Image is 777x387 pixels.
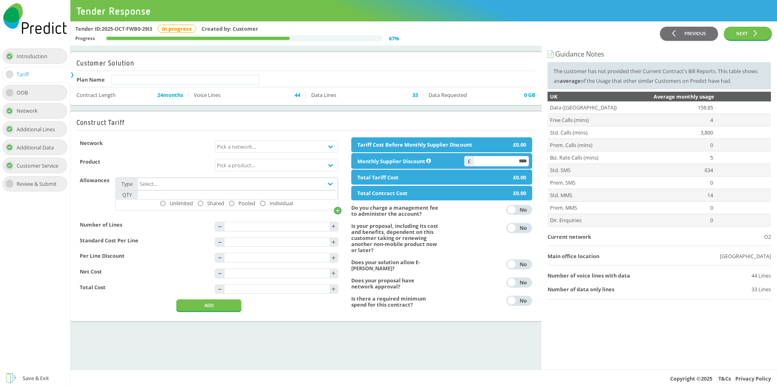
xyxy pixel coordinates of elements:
[506,205,532,215] button: YesNo
[207,200,224,206] div: Shared
[80,222,209,228] h4: Number of Lines
[351,296,442,308] h4: Is there a required minimum spend for this contract?
[331,239,335,245] div: +
[506,259,532,270] button: YesNo
[524,90,535,100] span: 0 GB
[654,151,714,164] td: 5
[548,151,641,164] td: Biz. Rate Calls (mins)
[412,90,418,100] span: 33
[654,139,714,151] td: 0
[506,223,532,233] button: YesNo
[357,156,431,166] div: Monthly Supplier Discount
[218,238,222,244] div: -
[218,285,222,291] div: -
[218,269,222,275] div: -
[517,280,530,285] div: No
[654,126,714,139] td: 3,800
[548,139,641,151] td: Prem. Calls (mins)
[724,27,772,40] button: NEXT
[548,202,641,214] td: Prem. MMS
[140,181,157,187] div: Select...
[389,34,399,43] div: 67 %
[17,179,63,189] div: Review & Submit
[654,114,714,126] td: 4
[116,191,138,200] div: QTY
[17,51,53,61] div: Introduction
[654,202,714,214] td: 0
[170,200,193,206] div: Unlimited
[116,178,138,190] div: Type
[75,34,95,43] div: Progress
[189,90,306,100] li: Voice Lines
[76,59,134,67] h2: Customer Solution
[517,262,530,267] div: No
[718,375,731,382] a: T&Cs
[238,200,255,206] div: Pooled
[331,286,335,292] div: +
[752,284,771,294] div: 33 Lines
[217,162,255,168] div: Pick a product...
[654,101,714,114] td: 158.85
[17,106,44,116] div: Network
[331,270,335,276] div: +
[17,88,34,97] div: OOB
[331,255,335,261] div: +
[506,278,532,288] button: YesNo
[217,143,256,149] div: Pick a network...
[752,271,771,280] div: 44 Lines
[218,253,222,259] div: -
[218,222,222,228] div: -
[351,278,442,290] h4: Does your proposal have network approval?
[357,140,472,149] div: Tariff Cost Before Monthly Supplier Discount
[654,189,714,202] td: 14
[270,200,293,206] div: Individual
[75,24,660,34] div: Tender ID: 2025-OCT-FWB0-29I3 Created by: Customer
[720,251,771,261] div: [GEOGRAPHIC_DATA]
[357,188,408,198] div: Total Contract Cost
[654,92,714,101] div: Average monthly usage
[76,119,125,126] h2: Construct Tariff
[423,90,535,100] li: Data Requested
[76,90,189,100] li: Contract Length
[548,232,591,242] div: Current network
[550,92,641,101] div: UK
[351,259,442,271] h4: Does your solution allow E-[PERSON_NAME]?
[80,159,209,165] h4: Product
[517,298,530,303] div: No
[80,269,209,275] h4: Net Cost
[306,90,423,100] li: Data Lines
[548,251,599,261] div: Main office location
[735,375,771,382] a: Privacy Policy
[80,284,209,290] h4: Total Cost
[654,164,714,177] td: 634
[80,238,209,244] h4: Standard Cost Per Line
[548,164,641,177] td: Std. SMS
[17,69,35,79] div: Tariff
[660,27,718,40] button: PREVIOUS
[560,77,581,84] b: average
[157,25,196,33] div: In progress
[548,126,641,139] td: Std. Calls (mins)
[80,253,209,259] h4: Per Line Discount
[513,140,526,149] div: £0.00
[157,90,183,100] span: 24 months
[764,232,771,242] div: O2
[331,223,335,229] div: +
[23,373,49,383] div: Save & Exit
[351,223,442,253] h4: Is your proposal, including its cost and benefits, dependent on this customer taking or renewing ...
[295,90,300,100] span: 44
[548,101,641,114] td: Data ([GEOGRAPHIC_DATA])
[654,177,714,189] td: 0
[517,207,530,212] div: No
[554,66,765,86] div: The customer has not provided their Current Contract's Bill Reports. This table shows an of the U...
[17,161,64,170] div: Customer Service
[548,271,630,280] div: Number of voice lines with data
[17,143,60,152] div: Additional Data
[80,177,109,183] h4: Allowances
[517,225,530,231] div: No
[357,172,399,182] div: Total Tariff Cost
[3,3,67,34] img: Predict Mobile
[76,77,105,83] h4: Plan Name
[506,296,532,306] button: YesNo
[80,140,209,146] h4: Network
